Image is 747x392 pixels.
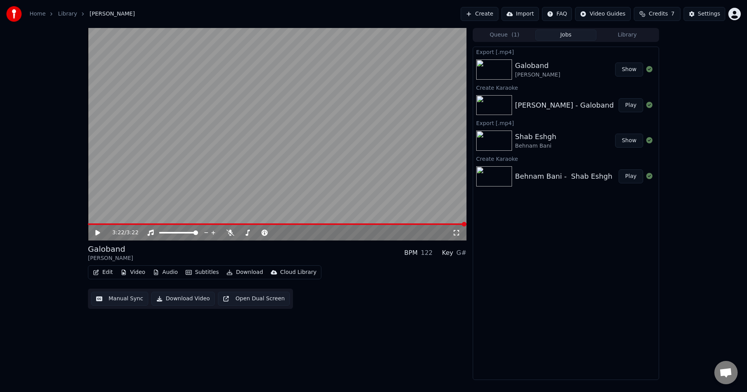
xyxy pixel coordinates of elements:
[58,10,77,18] a: Library
[596,30,658,41] button: Library
[684,7,725,21] button: Settings
[151,292,215,306] button: Download Video
[473,154,659,163] div: Create Karaoke
[112,229,131,237] div: /
[88,244,133,254] div: Galoband
[182,267,222,278] button: Subtitles
[634,7,680,21] button: Credits7
[619,98,643,112] button: Play
[515,171,612,182] div: Behnam Bani - Shab Eshgh
[619,169,643,183] button: Play
[456,248,466,258] div: G#
[515,142,556,150] div: Behnam Bani
[90,267,116,278] button: Edit
[474,30,535,41] button: Queue
[502,7,539,21] button: Import
[515,100,614,111] div: [PERSON_NAME] - Galoband
[88,254,133,262] div: [PERSON_NAME]
[30,10,46,18] a: Home
[280,268,316,276] div: Cloud Library
[442,248,453,258] div: Key
[714,361,738,384] div: Open chat
[126,229,139,237] span: 3:22
[615,134,643,148] button: Show
[512,31,519,39] span: ( 1 )
[461,7,498,21] button: Create
[515,131,556,142] div: Shab Eshgh
[615,63,643,77] button: Show
[473,47,659,56] div: Export [.mp4]
[223,267,266,278] button: Download
[542,7,572,21] button: FAQ
[6,6,22,22] img: youka
[649,10,668,18] span: Credits
[473,83,659,92] div: Create Karaoke
[698,10,720,18] div: Settings
[515,60,560,71] div: Galoband
[404,248,417,258] div: BPM
[117,267,148,278] button: Video
[575,7,630,21] button: Video Guides
[515,71,560,79] div: [PERSON_NAME]
[671,10,675,18] span: 7
[91,292,148,306] button: Manual Sync
[421,248,433,258] div: 122
[30,10,135,18] nav: breadcrumb
[112,229,124,237] span: 3:22
[150,267,181,278] button: Audio
[535,30,597,41] button: Jobs
[89,10,135,18] span: [PERSON_NAME]
[218,292,290,306] button: Open Dual Screen
[473,118,659,127] div: Export [.mp4]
